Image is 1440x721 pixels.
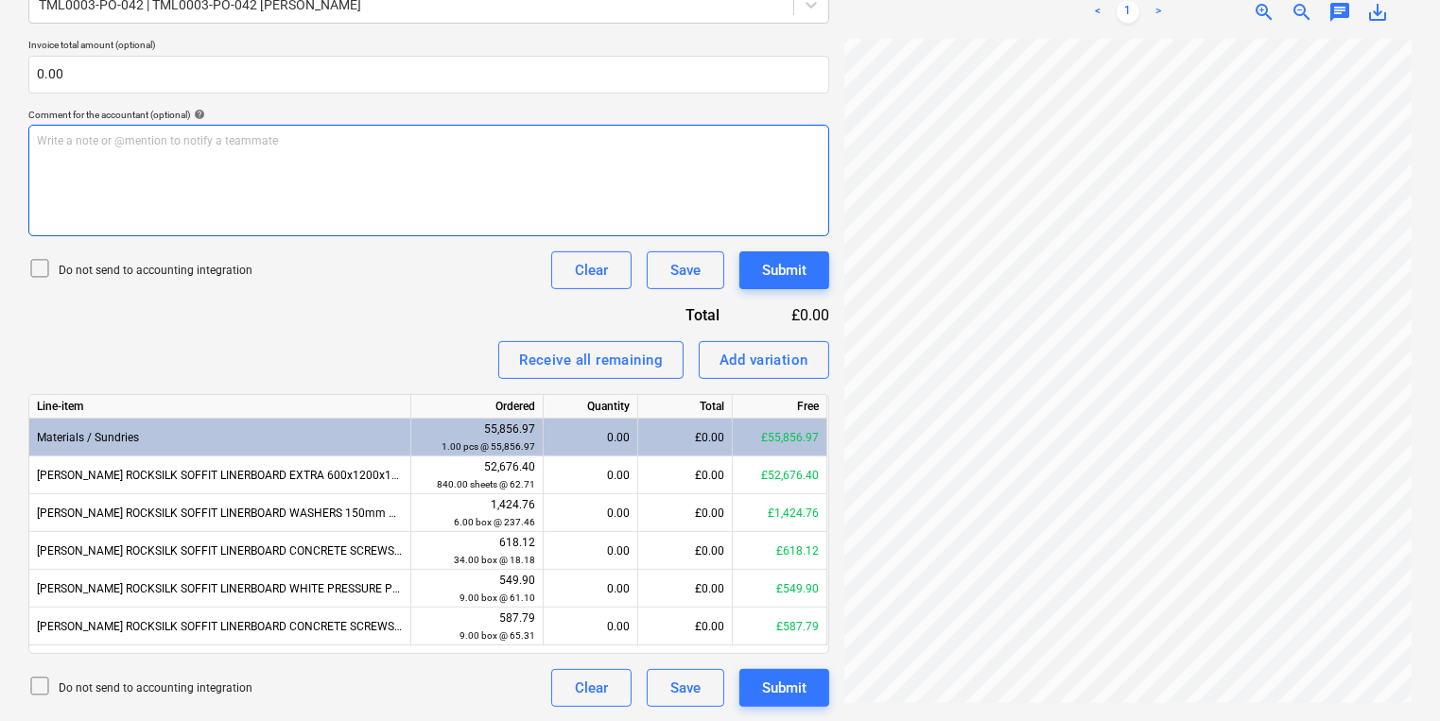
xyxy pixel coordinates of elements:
[37,431,139,444] span: Materials / Sundries
[190,109,205,120] span: help
[419,534,535,569] div: 618.12
[519,348,663,372] div: Receive all remaining
[454,555,535,565] small: 34.00 box @ 18.18
[638,494,733,532] div: £0.00
[575,676,608,700] div: Clear
[460,630,535,641] small: 9.00 box @ 65.31
[1117,1,1139,24] a: Page 1 is your current page
[551,251,632,289] button: Clear
[419,458,535,493] div: 52,676.40
[1366,1,1389,24] span: save_alt
[29,570,411,608] div: [PERSON_NAME] ROCKSILK SOFFIT LINERBOARD WHITE PRESSURE PLATES (100)
[411,395,544,419] div: Ordered
[670,676,701,700] div: Save
[1345,630,1440,721] iframe: Chat Widget
[29,532,411,570] div: [PERSON_NAME] ROCKSILK SOFFIT LINERBOARD CONCRETE SCREWS 100mm (100)
[454,517,535,527] small: 6.00 box @ 237.46
[638,419,733,456] div: £0.00
[670,258,701,283] div: Save
[733,395,827,419] div: Free
[699,341,829,379] button: Add variation
[739,251,829,289] button: Submit
[59,680,252,696] p: Do not send to accounting integration
[1086,1,1109,24] a: Previous page
[720,348,808,372] div: Add variation
[551,570,630,608] div: 0.00
[419,609,535,644] div: 587.79
[647,251,724,289] button: Save
[1291,1,1313,24] span: zoom_out
[419,496,535,531] div: 1,424.76
[762,676,807,700] div: Submit
[750,304,829,326] div: £0.00
[1253,1,1275,24] span: zoom_in
[638,570,733,608] div: £0.00
[29,456,411,494] div: [PERSON_NAME] ROCKSILK SOFFIT LINERBOARD EXTRA 600x1200x185/6mm
[733,419,827,456] div: £55,856.97
[739,669,829,707] button: Submit
[551,456,630,494] div: 0.00
[29,608,411,645] div: [PERSON_NAME] ROCKSILK SOFFIT LINERBOARD CONCRETE SCREWS 225mm (100)
[733,532,827,570] div: £618.12
[551,608,630,645] div: 0.00
[551,494,630,532] div: 0.00
[1328,1,1351,24] span: chat
[442,441,535,452] small: 1.00 pcs @ 55,856.97
[59,263,252,279] p: Do not send to accounting integration
[498,341,684,379] button: Receive all remaining
[733,608,827,645] div: £587.79
[437,479,535,489] small: 840.00 sheets @ 62.71
[29,395,411,419] div: Line-item
[28,109,829,121] div: Comment for the accountant (optional)
[638,395,733,419] div: Total
[638,532,733,570] div: £0.00
[551,419,630,456] div: 0.00
[638,608,733,645] div: £0.00
[762,258,807,283] div: Submit
[733,570,827,608] div: £549.90
[551,669,632,707] button: Clear
[28,56,829,94] input: Invoice total amount (optional)
[29,494,411,532] div: [PERSON_NAME] ROCKSILK SOFFIT LINERBOARD WASHERS 150mm WHITE (600)
[638,456,733,494] div: £0.00
[544,395,638,419] div: Quantity
[733,494,827,532] div: £1,424.76
[460,592,535,603] small: 9.00 box @ 61.10
[28,39,829,55] p: Invoice total amount (optional)
[551,532,630,570] div: 0.00
[419,421,535,455] div: 55,856.97
[1147,1,1170,24] a: Next page
[575,258,608,283] div: Clear
[419,572,535,607] div: 549.90
[583,304,750,326] div: Total
[733,456,827,494] div: £52,676.40
[647,669,724,707] button: Save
